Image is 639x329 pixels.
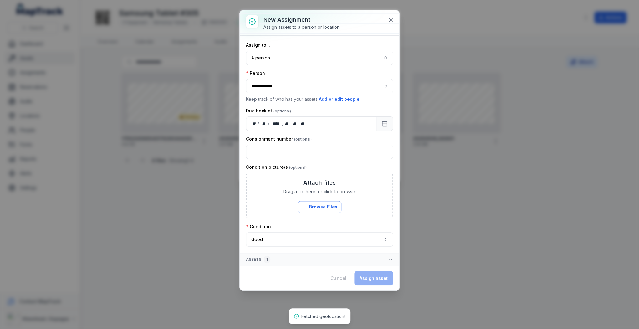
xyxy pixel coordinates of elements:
[298,201,341,213] button: Browse Files
[260,121,268,127] div: month,
[246,224,271,230] label: Condition
[246,79,393,93] input: assignment-add:person-label
[246,108,291,114] label: Due back at
[246,232,393,247] button: Good
[263,15,340,24] h3: New assignment
[283,188,356,195] span: Drag a file here, or click to browse.
[246,96,393,103] p: Keep track of who has your assets.
[246,164,307,170] label: Condition picture/s
[251,121,258,127] div: day,
[301,314,345,319] span: Fetched geolocation!
[291,121,298,127] div: minute,
[258,121,260,127] div: /
[270,121,282,127] div: year,
[282,121,284,127] div: ,
[299,121,306,127] div: am/pm,
[246,51,393,65] button: A person
[246,136,312,142] label: Consignment number
[284,121,290,127] div: hour,
[246,256,270,263] span: Assets
[376,116,393,131] button: Calendar
[240,253,399,266] button: Assets1
[246,70,265,76] label: Person
[268,121,270,127] div: /
[319,96,360,103] button: Add or edit people
[290,121,291,127] div: :
[303,178,336,187] h3: Attach files
[263,24,340,30] div: Assign assets to a person or location.
[246,42,270,48] label: Assign to...
[264,256,270,263] div: 1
